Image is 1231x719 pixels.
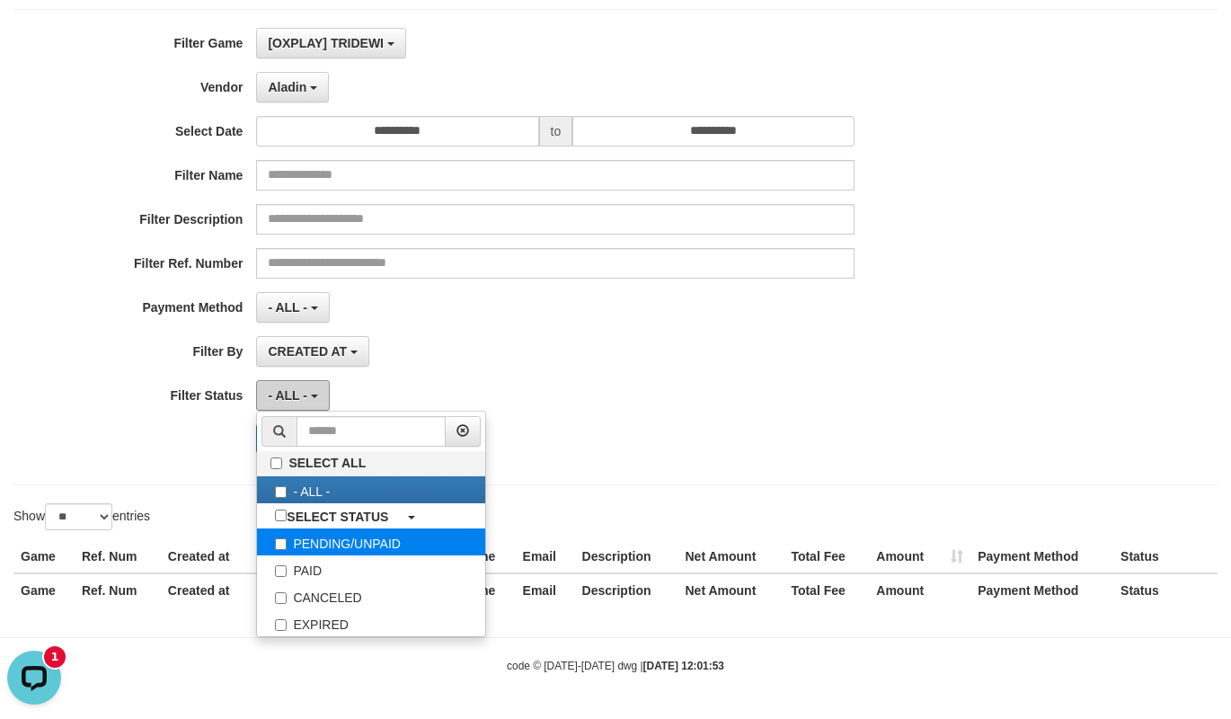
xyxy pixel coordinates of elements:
label: - ALL - [257,476,485,503]
input: SELECT ALL [270,457,282,469]
label: PAID [257,555,485,582]
input: SELECT STATUS [275,510,287,521]
th: Game [13,573,75,607]
th: Email [516,540,575,573]
input: EXPIRED [275,619,287,631]
label: Show entries [13,503,150,530]
label: SELECT ALL [257,451,485,475]
input: PAID [275,565,287,577]
button: CREATED AT [256,336,369,367]
b: SELECT STATUS [287,510,388,524]
button: [OXPLAY] TRIDEWI [256,28,406,58]
th: Net Amount [678,540,784,573]
th: Total Fee [784,540,869,573]
input: - ALL - [275,486,287,498]
th: Ref. Num [75,540,161,573]
span: Aladin [268,80,306,94]
button: Aladin [256,72,329,102]
select: Showentries [45,503,112,530]
button: - ALL - [256,292,329,323]
th: Created at [161,540,279,573]
input: CANCELED [275,592,287,604]
span: [OXPLAY] TRIDEWI [268,36,384,50]
span: - ALL - [268,300,307,315]
small: code © [DATE]-[DATE] dwg | [507,660,724,672]
span: - ALL - [268,388,307,403]
th: Status [1113,540,1218,573]
th: Description [575,540,678,573]
label: EXPIRED [257,609,485,636]
th: Created at [161,573,279,607]
th: Payment Method [970,573,1113,607]
button: - ALL - [256,380,329,411]
th: Net Amount [678,573,784,607]
label: CANCELED [257,582,485,609]
strong: [DATE] 12:01:53 [643,660,724,672]
th: Description [575,573,678,607]
span: CREATED AT [268,344,347,359]
button: Open LiveChat chat widget [7,7,61,61]
a: SELECT STATUS [257,503,485,528]
th: Amount [869,540,970,573]
th: Email [516,573,575,607]
th: Amount [869,573,970,607]
th: Ref. Num [75,573,161,607]
th: Payment Method [970,540,1113,573]
th: Status [1113,573,1218,607]
th: Game [13,540,75,573]
span: to [539,116,573,146]
input: PENDING/UNPAID [275,538,287,550]
div: New messages notification [44,3,66,24]
th: Total Fee [784,573,869,607]
label: PENDING/UNPAID [257,528,485,555]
